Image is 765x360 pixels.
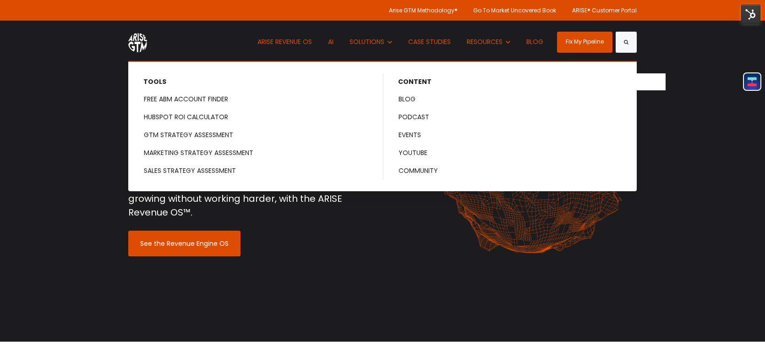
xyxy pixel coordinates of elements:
[350,37,384,46] span: SOLUTIONS
[467,37,503,46] span: RESOURCES
[519,21,550,63] a: BLOG
[741,5,760,24] img: HubSpot Tools Menu Toggle
[384,162,637,179] a: COMMUNITY
[321,21,340,63] a: AI
[128,231,240,256] a: See the Revenue Engine OS
[251,21,319,63] a: ARISE REVENUE OS
[398,77,432,87] span: CONTENT
[401,21,458,63] a: CASE STUDIES
[460,21,517,63] button: Show submenu for RESOURCES RESOURCES
[143,77,166,87] span: TOOLS
[343,21,399,63] button: Show submenu for SOLUTIONS SOLUTIONS
[129,127,382,144] a: GTM STRATEGY ASSESSMENT
[129,162,382,179] a: SALES STRATEGY ASSESSMENT
[384,144,637,161] a: YOUTUBE
[383,73,666,90] button: Show submenu for CONTENT CONTENT
[129,91,382,108] a: FREE ABM ACCOUNT FINDER
[129,144,382,161] a: MARKETING STRATEGY ASSESSMENT
[384,109,637,126] a: PODCAST
[616,32,637,53] button: Search
[384,91,637,108] a: BLOG
[384,127,637,144] a: EVENTS
[557,32,612,53] a: Fix My Pipeline
[128,164,376,219] p: Build a smart AI-enabled sales and marketing system that learns as it goes, so your business keep...
[129,109,382,126] a: HUBSPOT ROI CALCULATOR
[128,32,147,52] img: ARISE GTM logo (1) white
[251,21,550,63] nav: Desktop navigation
[129,73,411,90] button: Show submenu for TOOLS TOOLS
